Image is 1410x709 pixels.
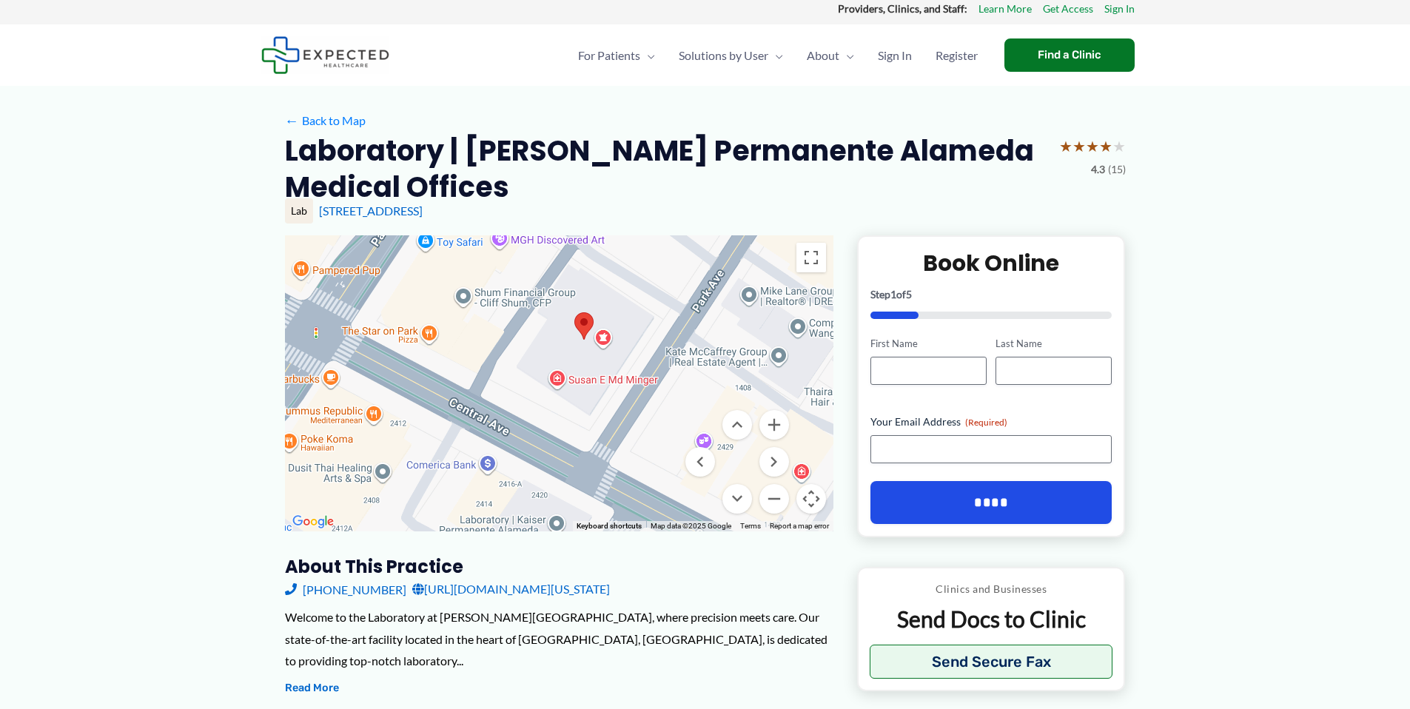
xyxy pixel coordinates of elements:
span: 1 [890,288,896,300]
button: Read More [285,679,339,697]
p: Clinics and Businesses [870,579,1113,599]
h2: Laboratory | [PERSON_NAME] Permanente Alameda Medical Offices [285,132,1047,206]
button: Move up [722,410,752,440]
p: Send Docs to Clinic [870,605,1113,634]
span: ← [285,113,299,127]
span: ★ [1099,132,1112,160]
button: Send Secure Fax [870,645,1113,679]
span: (Required) [965,417,1007,428]
button: Map camera controls [796,484,826,514]
a: [URL][DOMAIN_NAME][US_STATE] [412,578,610,600]
a: Terms [740,522,761,530]
a: AboutMenu Toggle [795,30,866,81]
span: Register [936,30,978,81]
button: Keyboard shortcuts [577,521,642,531]
button: Move right [759,447,789,477]
label: First Name [870,337,987,351]
a: Register [924,30,990,81]
a: [PHONE_NUMBER] [285,578,406,600]
nav: Primary Site Navigation [566,30,990,81]
span: Menu Toggle [839,30,854,81]
span: ★ [1112,132,1126,160]
button: Zoom in [759,410,789,440]
a: Solutions by UserMenu Toggle [667,30,795,81]
p: Step of [870,289,1112,300]
a: Report a map error [770,522,829,530]
span: For Patients [578,30,640,81]
span: Solutions by User [679,30,768,81]
span: About [807,30,839,81]
span: ★ [1072,132,1086,160]
span: ★ [1059,132,1072,160]
strong: Providers, Clinics, and Staff: [838,2,967,15]
span: Menu Toggle [640,30,655,81]
button: Move left [685,447,715,477]
span: Menu Toggle [768,30,783,81]
a: Open this area in Google Maps (opens a new window) [289,512,338,531]
span: Sign In [878,30,912,81]
div: Lab [285,198,313,224]
span: (15) [1108,160,1126,179]
a: ←Back to Map [285,110,366,132]
button: Move down [722,484,752,514]
span: 5 [906,288,912,300]
a: Find a Clinic [1004,38,1135,72]
h2: Book Online [870,249,1112,278]
h3: About this practice [285,555,833,578]
label: Your Email Address [870,414,1112,429]
a: For PatientsMenu Toggle [566,30,667,81]
img: Google [289,512,338,531]
label: Last Name [996,337,1112,351]
div: Welcome to the Laboratory at [PERSON_NAME][GEOGRAPHIC_DATA], where precision meets care. Our stat... [285,606,833,672]
img: Expected Healthcare Logo - side, dark font, small [261,36,389,74]
span: ★ [1086,132,1099,160]
a: [STREET_ADDRESS] [319,204,423,218]
a: Sign In [866,30,924,81]
button: Zoom out [759,484,789,514]
span: Map data ©2025 Google [651,522,731,530]
button: Toggle fullscreen view [796,243,826,272]
span: 4.3 [1091,160,1105,179]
